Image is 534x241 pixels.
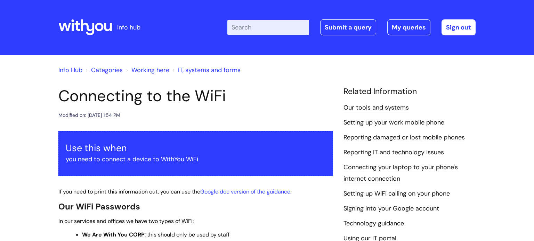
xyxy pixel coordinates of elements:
li: IT, systems and forms [171,64,241,76]
h4: Related Information [343,87,476,96]
a: Connecting your laptop to your phone's internet connection [343,163,458,183]
span: In our services and offices we have two types of WiFi: [58,217,194,225]
li: Solution home [84,64,123,76]
span: If you need to print this information out, you can use the . [58,188,291,195]
a: Submit a query [320,19,376,35]
strong: We Are With You CORP [82,231,145,238]
a: Working here [131,66,169,74]
a: Setting up your work mobile phone [343,118,444,127]
input: Search [227,20,309,35]
div: | - [227,19,476,35]
a: Our tools and systems [343,103,409,112]
a: Setting up WiFi calling on your phone [343,189,450,198]
div: Modified on: [DATE] 1:54 PM [58,111,120,120]
a: My queries [387,19,430,35]
a: IT, systems and forms [178,66,241,74]
h3: Use this when [66,143,326,154]
li: Working here [124,64,169,76]
span: Our WiFi Passwords [58,201,140,212]
p: info hub [117,22,140,33]
span: : this should only be used by staff [82,231,229,238]
a: Categories [91,66,123,74]
a: Technology guidance [343,219,404,228]
a: Sign out [442,19,476,35]
a: Google doc version of the guidance [200,188,290,195]
a: Reporting IT and technology issues [343,148,444,157]
a: Signing into your Google account [343,204,439,213]
a: Info Hub [58,66,82,74]
p: you need to connect a device to WithYou WiFi [66,154,326,165]
a: Reporting damaged or lost mobile phones [343,133,465,142]
h1: Connecting to the WiFi [58,87,333,105]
